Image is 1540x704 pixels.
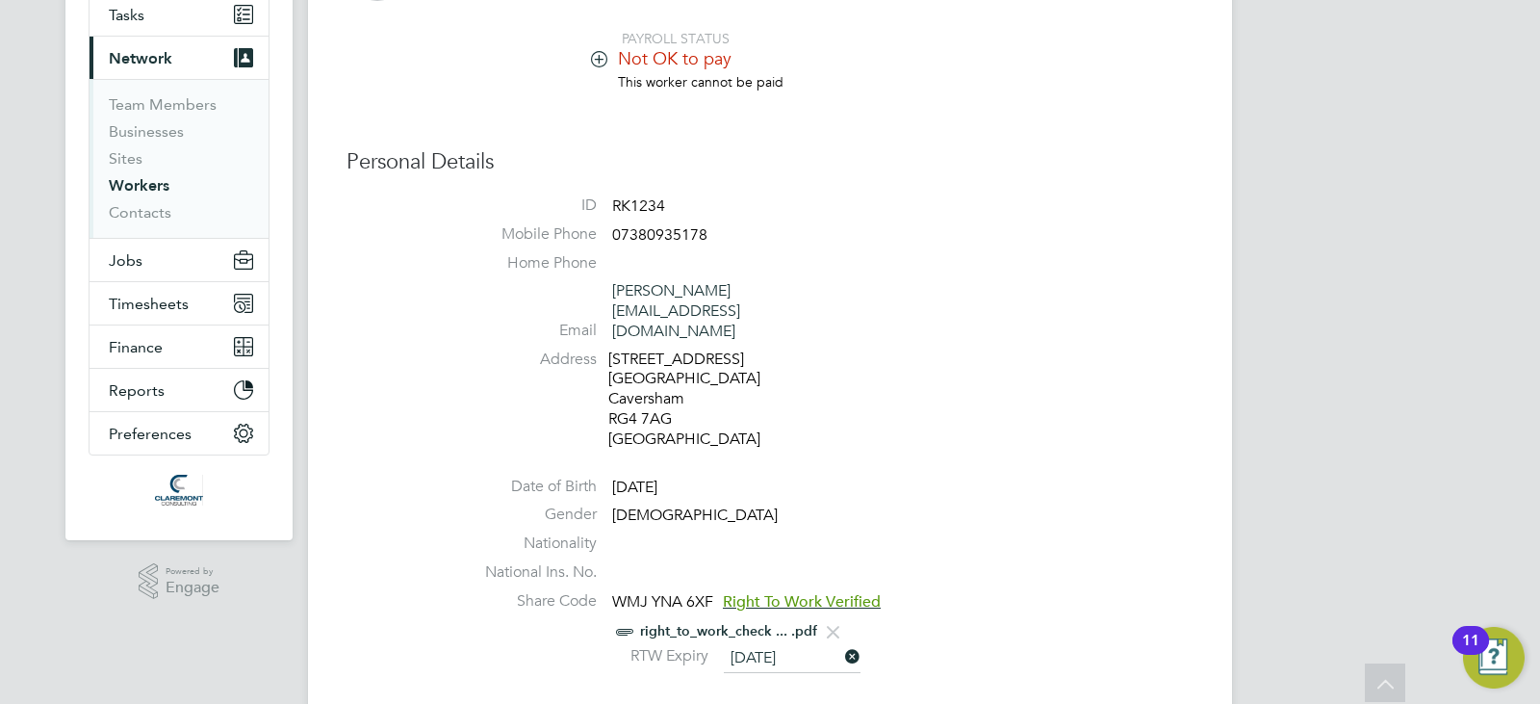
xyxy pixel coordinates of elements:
button: Network [90,37,269,79]
span: Jobs [109,251,142,270]
span: PAYROLL STATUS [622,30,730,47]
label: Address [462,350,597,370]
label: Date of Birth [462,477,597,497]
span: Finance [109,338,163,356]
button: Open Resource Center, 11 new notifications [1463,627,1525,689]
span: Timesheets [109,295,189,313]
h3: Personal Details [346,148,1193,176]
a: Workers [109,176,169,195]
button: Reports [90,369,269,411]
div: Network [90,79,269,238]
input: Select one [724,644,860,673]
span: [DATE] [612,478,657,497]
span: Right To Work Verified [723,592,881,612]
span: This worker cannot be paid [618,73,783,91]
img: claremontconsulting1-logo-retina.png [155,475,202,506]
span: Network [109,49,172,67]
label: Mobile Phone [462,224,597,245]
a: Team Members [109,95,217,114]
div: 11 [1462,640,1479,665]
a: Sites [109,149,142,168]
div: [STREET_ADDRESS] [GEOGRAPHIC_DATA] Caversham RG4 7AG [GEOGRAPHIC_DATA] [608,350,791,450]
a: right_to_work_check ... .pdf [640,623,817,639]
button: Preferences [90,412,269,455]
span: [DEMOGRAPHIC_DATA] [612,507,778,526]
label: Gender [462,505,597,525]
label: Nationality [462,534,597,554]
button: Finance [90,326,269,368]
span: 07380935178 [612,225,707,245]
label: National Ins. No. [462,562,597,583]
span: Tasks [109,6,144,24]
button: Jobs [90,239,269,281]
span: Powered by [166,563,219,580]
label: Email [462,321,597,341]
button: Timesheets [90,282,269,325]
span: Preferences [109,425,192,443]
a: [PERSON_NAME][EMAIL_ADDRESS][DOMAIN_NAME] [612,281,740,341]
span: Engage [166,580,219,596]
label: ID [462,196,597,216]
span: Not OK to pay [618,47,731,69]
label: Share Code [462,591,597,612]
label: Home Phone [462,253,597,274]
a: Businesses [109,122,184,141]
span: RK1234 [612,196,665,216]
span: WMJ YNA 6XF [612,592,713,612]
label: RTW Expiry [612,646,708,666]
a: Powered byEngage [139,563,220,600]
a: Contacts [109,203,171,222]
span: Reports [109,381,165,400]
a: Go to home page [89,475,269,506]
